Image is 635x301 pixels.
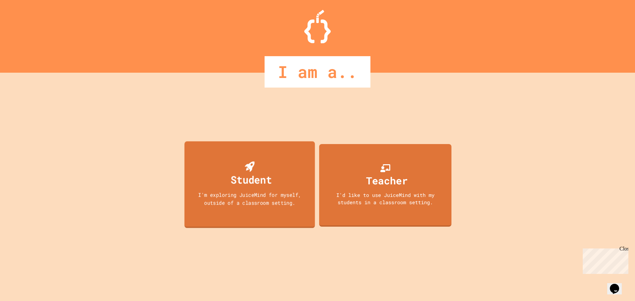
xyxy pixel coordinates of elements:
[366,173,408,188] div: Teacher
[3,3,46,42] div: Chat with us now!Close
[265,56,370,88] div: I am a..
[607,275,628,294] iframe: chat widget
[580,246,628,274] iframe: chat widget
[326,191,445,206] div: I'd like to use JuiceMind with my students in a classroom setting.
[304,10,331,43] img: Logo.svg
[191,191,308,206] div: I'm exploring JuiceMind for myself, outside of a classroom setting.
[231,172,272,187] div: Student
